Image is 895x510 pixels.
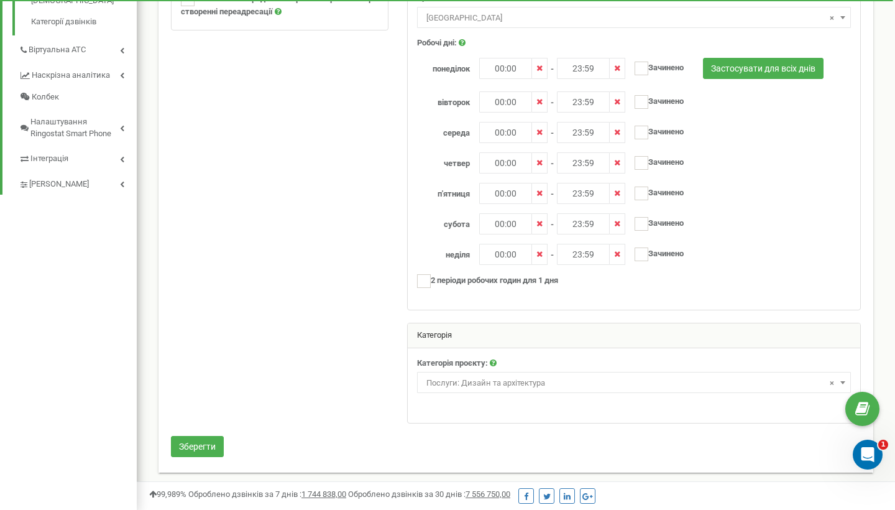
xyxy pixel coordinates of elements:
span: - [551,122,554,139]
span: 1 [878,440,888,450]
label: вівторок [408,91,479,109]
span: Оброблено дзвінків за 7 днів : [188,489,346,499]
span: Послуги: Дизайн та архітектура [421,374,847,392]
span: 99,989% [149,489,186,499]
iframe: Intercom live chat [853,440,883,470]
label: 2 періоди робочих годин для 1 дня [417,274,558,288]
label: п'ятниця [408,183,479,200]
a: Віртуальна АТС [19,35,137,61]
label: Зачинено [625,152,684,170]
span: [PERSON_NAME] [29,178,89,190]
label: середа [408,122,479,139]
div: Категорія [408,323,860,348]
span: × [830,374,834,392]
u: 1 744 838,00 [301,489,346,499]
label: Зачинено [625,91,684,109]
button: Застосувати для всіх днів [703,58,824,79]
label: Категорія проєкту: [417,358,488,369]
label: субота [408,213,479,231]
u: 7 556 750,00 [466,489,510,499]
label: Зачинено [625,58,684,75]
span: Оброблено дзвінків за 30 днів : [348,489,510,499]
span: - [551,244,554,261]
span: - [551,91,554,109]
span: Віртуальна АТС [29,44,86,56]
a: Інтеграція [19,144,137,170]
a: Наскрізна аналітика [19,61,137,86]
label: Зачинено [625,183,684,200]
label: неділя [408,244,479,261]
span: - [551,183,554,200]
span: Послуги: Дизайн та архітектура [417,372,851,393]
span: Колбек [32,91,59,103]
span: - [551,152,554,170]
span: Наскрізна аналітика [32,70,110,81]
span: - [551,213,554,231]
a: Налаштування Ringostat Smart Phone [19,108,137,144]
label: Робочі дні: [417,37,457,49]
label: Зачинено [625,213,684,231]
span: Ukraine [421,9,847,27]
span: Інтеграція [30,153,68,165]
a: Колбек [19,86,137,108]
label: четвер [408,152,479,170]
label: понеділок [408,58,479,75]
button: Зберегти [171,436,224,457]
span: Ukraine [417,7,851,28]
a: [PERSON_NAME] [19,170,137,195]
a: Категорії дзвінків [31,13,137,28]
span: × [830,9,834,27]
span: - [551,58,554,75]
label: Зачинено [625,244,684,261]
span: Налаштування Ringostat Smart Phone [30,116,120,139]
label: Зачинено [625,122,684,139]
